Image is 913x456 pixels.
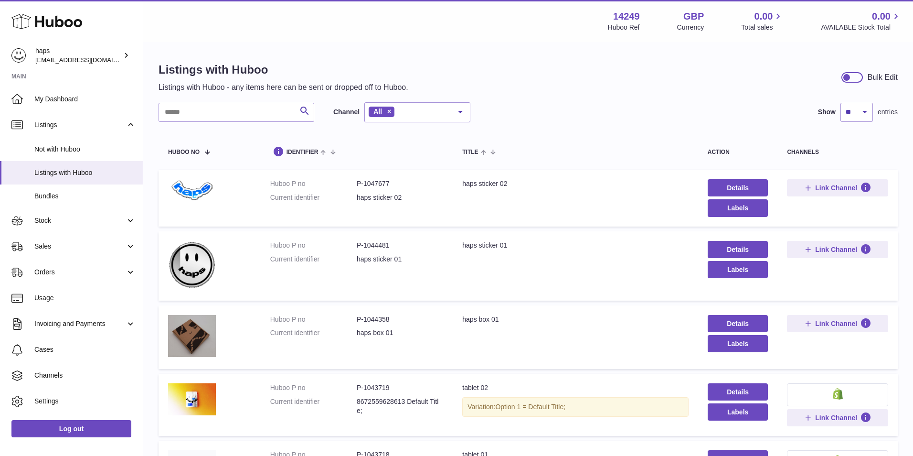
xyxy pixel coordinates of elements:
button: Labels [708,335,768,352]
img: haps sticker 02 [168,179,216,201]
span: Sales [34,242,126,251]
span: Link Channel [815,184,857,192]
span: AVAILABLE Stock Total [821,23,902,32]
span: Total sales [741,23,784,32]
span: 0.00 [872,10,891,23]
span: Orders [34,268,126,277]
span: identifier [287,149,318,155]
span: Bundles [34,192,136,201]
dt: Huboo P no [270,383,357,392]
button: Link Channel [787,315,888,332]
span: Link Channel [815,319,857,328]
span: Listings [34,120,126,130]
img: haps box 01 [168,315,216,358]
a: Log out [11,420,131,437]
p: Listings with Huboo - any items here can be sent or dropped off to Huboo. [159,82,408,93]
span: Stock [34,216,126,225]
a: 0.00 AVAILABLE Stock Total [821,10,902,32]
div: tablet 02 [462,383,689,392]
a: Details [708,383,768,401]
span: All [373,108,382,115]
a: Details [708,179,768,196]
div: channels [787,149,888,155]
span: Channels [34,371,136,380]
img: shopify-small.png [833,388,843,400]
dt: Current identifier [270,193,357,202]
div: haps [35,46,121,65]
dd: haps sticker 02 [357,193,443,202]
dt: Huboo P no [270,179,357,188]
dt: Current identifier [270,255,357,264]
dd: haps sticker 01 [357,255,443,264]
dd: P-1043719 [357,383,443,392]
span: 0.00 [754,10,773,23]
button: Link Channel [787,179,888,196]
span: Huboo no [168,149,200,155]
button: Link Channel [787,409,888,426]
div: haps sticker 01 [462,241,689,250]
div: haps sticker 02 [462,179,689,188]
dt: Current identifier [270,397,357,415]
img: haps sticker 01 [168,241,216,289]
span: Listings with Huboo [34,168,136,177]
button: Labels [708,403,768,421]
div: action [708,149,768,155]
div: Variation: [462,397,689,417]
dd: P-1044358 [357,315,443,324]
h1: Listings with Huboo [159,62,408,77]
label: Channel [333,108,360,117]
button: Labels [708,199,768,217]
div: Bulk Edit [868,72,898,83]
div: Huboo Ref [608,23,640,32]
a: Details [708,241,768,258]
button: Labels [708,261,768,278]
span: Option 1 = Default Title; [495,403,565,411]
dd: 8672559628613 Default Title; [357,397,443,415]
span: title [462,149,478,155]
img: internalAdmin-14249@internal.huboo.com [11,48,26,63]
dt: Current identifier [270,328,357,337]
a: 0.00 Total sales [741,10,784,32]
span: Invoicing and Payments [34,319,126,328]
span: Link Channel [815,413,857,422]
img: tablet 02 [168,383,216,415]
span: entries [878,108,898,117]
dd: P-1047677 [357,179,443,188]
span: My Dashboard [34,95,136,104]
span: Link Channel [815,245,857,254]
dt: Huboo P no [270,241,357,250]
dd: haps box 01 [357,328,443,337]
span: [EMAIL_ADDRESS][DOMAIN_NAME] [35,56,140,64]
span: Usage [34,293,136,303]
strong: 14249 [613,10,640,23]
a: Details [708,315,768,332]
div: Currency [677,23,704,32]
dt: Huboo P no [270,315,357,324]
dd: P-1044481 [357,241,443,250]
strong: GBP [683,10,704,23]
span: Cases [34,345,136,354]
span: Settings [34,397,136,406]
div: haps box 01 [462,315,689,324]
button: Link Channel [787,241,888,258]
span: Not with Huboo [34,145,136,154]
label: Show [818,108,836,117]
